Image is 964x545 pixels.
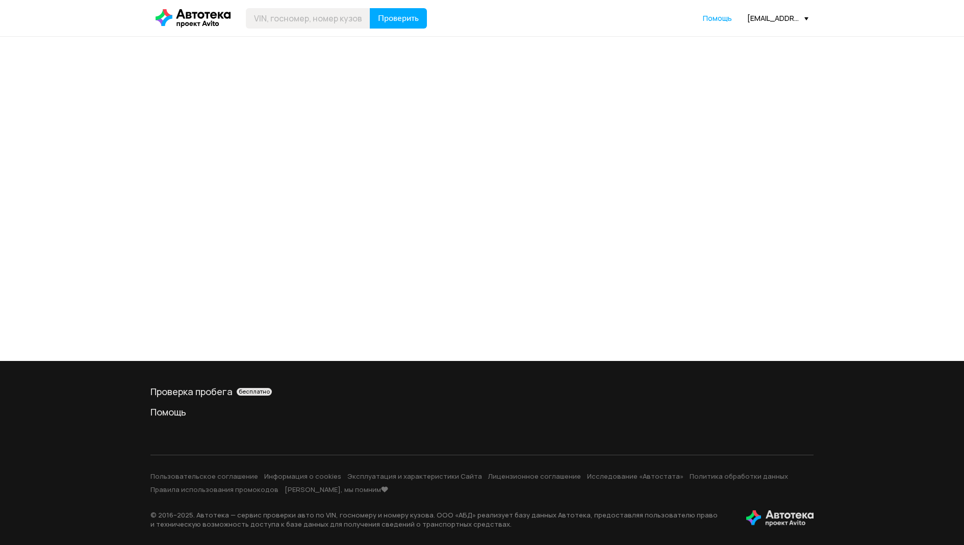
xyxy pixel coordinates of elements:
input: VIN, госномер, номер кузова [246,8,370,29]
a: Лицензионное соглашение [488,472,581,481]
span: Проверить [378,14,419,22]
a: Пользовательское соглашение [150,472,258,481]
a: Правила использования промокодов [150,485,278,494]
div: [EMAIL_ADDRESS][DOMAIN_NAME] [747,13,808,23]
a: Политика обработки данных [690,472,788,481]
p: © 2016– 2025 . Автотека — сервис проверки авто по VIN, госномеру и номеру кузова. ООО «АБД» реали... [150,510,730,529]
a: Эксплуатация и характеристики Сайта [347,472,482,481]
a: Помощь [703,13,732,23]
a: Проверка пробегабесплатно [150,385,814,398]
a: Исследование «Автостата» [587,472,683,481]
img: tWS6KzJlK1XUpy65r7uaHVIs4JI6Dha8Nraz9T2hA03BhoCc4MtbvZCxBLwJIh+mQSIAkLBJpqMoKVdP8sONaFJLCz6I0+pu7... [746,510,814,527]
a: Помощь [150,406,814,418]
div: Проверка пробега [150,385,814,398]
a: [PERSON_NAME], мы помним [285,485,388,494]
a: Информация о cookies [264,472,341,481]
button: Проверить [370,8,427,29]
span: бесплатно [239,388,270,395]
